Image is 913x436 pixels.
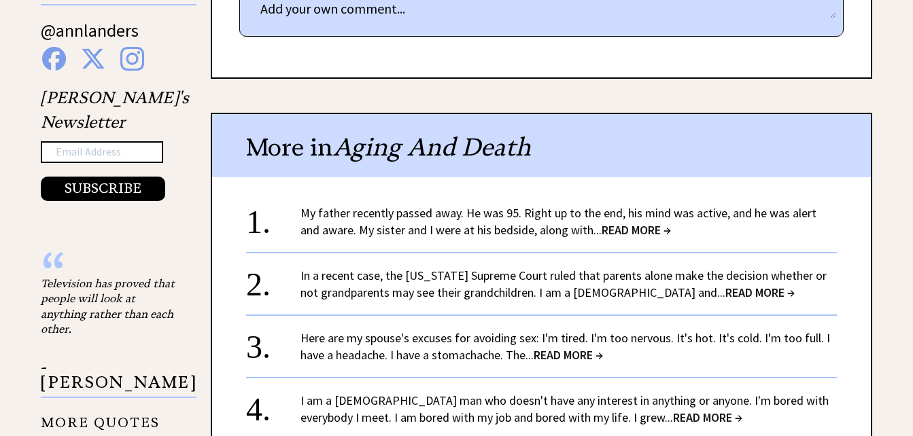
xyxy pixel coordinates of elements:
input: Email Address [41,141,163,163]
img: x%20blue.png [81,47,105,71]
span: READ MORE → [602,222,671,238]
a: @annlanders [41,19,139,55]
div: 3. [246,329,300,355]
span: READ MORE → [725,285,795,300]
span: READ MORE → [673,410,742,425]
a: MORE QUOTES [41,404,160,431]
div: Television has proved that people will look at anything rather than each other. [41,276,177,337]
div: More in [212,114,871,177]
button: SUBSCRIBE [41,177,165,201]
p: - [PERSON_NAME] [41,360,196,399]
span: READ MORE → [534,347,603,363]
div: “ [41,262,177,276]
a: My father recently passed away. He was 95. Right up to the end, his mind was active, and he was a... [300,205,816,238]
div: [PERSON_NAME]'s Newsletter [41,86,189,201]
img: instagram%20blue.png [120,47,144,71]
a: Here are my spouse's excuses for avoiding sex: I'm tired. I'm too nervous. It's hot. It's cold. I... [300,330,830,363]
div: 2. [246,267,300,292]
a: I am a [DEMOGRAPHIC_DATA] man who doesn't have any interest in anything or anyone. I'm bored with... [300,393,829,425]
div: 4. [246,392,300,417]
span: Aging And Death [333,132,531,162]
div: 1. [246,204,300,230]
img: facebook%20blue.png [42,47,66,71]
a: In a recent case, the [US_STATE] Supreme Court ruled that parents alone make the decision whether... [300,268,827,300]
